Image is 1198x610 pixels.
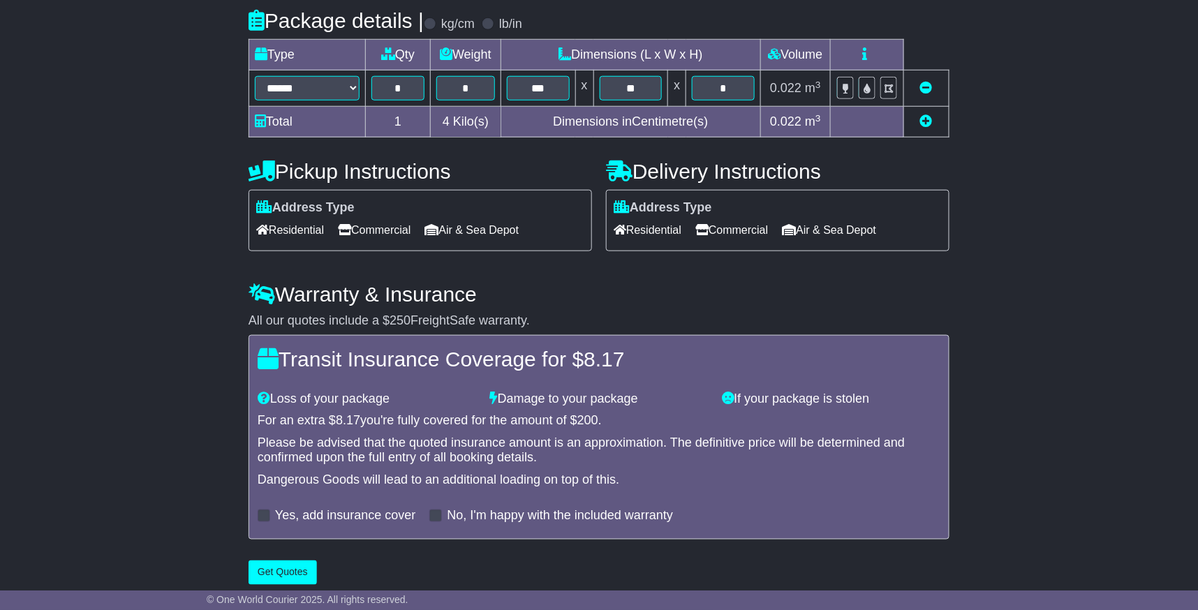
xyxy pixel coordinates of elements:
div: Please be advised that the quoted insurance amount is an approximation. The definitive price will... [258,436,940,466]
label: Address Type [614,200,712,216]
td: Dimensions (L x W x H) [501,40,760,70]
span: Residential [614,219,681,241]
td: x [575,70,593,107]
h4: Warranty & Insurance [249,283,949,306]
label: No, I'm happy with the included warranty [447,509,673,524]
div: For an extra $ you're fully covered for the amount of $ . [258,413,940,429]
span: m [805,81,821,95]
span: 4 [443,114,450,128]
sup: 3 [815,113,821,124]
span: Commercial [695,219,768,241]
td: Type [249,40,366,70]
td: Qty [366,40,431,70]
label: kg/cm [441,17,475,32]
span: 200 [577,413,598,427]
div: Damage to your package [483,392,716,407]
span: 250 [390,313,411,327]
div: All our quotes include a $ FreightSafe warranty. [249,313,949,329]
span: 0.022 [770,114,801,128]
td: Weight [431,40,501,70]
div: Loss of your package [251,392,483,407]
button: Get Quotes [249,560,317,585]
span: Residential [256,219,324,241]
h4: Delivery Instructions [606,160,949,183]
span: Commercial [338,219,411,241]
h4: Package details | [249,9,424,32]
label: lb/in [499,17,522,32]
td: Volume [760,40,830,70]
span: © One World Courier 2025. All rights reserved. [207,594,408,605]
td: Total [249,107,366,137]
td: 1 [366,107,431,137]
span: Air & Sea Depot [783,219,877,241]
span: 0.022 [770,81,801,95]
span: m [805,114,821,128]
div: Dangerous Goods will lead to an additional loading on top of this. [258,473,940,488]
label: Yes, add insurance cover [275,509,415,524]
span: Air & Sea Depot [425,219,519,241]
div: If your package is stolen [715,392,947,407]
span: 8.17 [336,413,360,427]
td: Dimensions in Centimetre(s) [501,107,760,137]
span: 8.17 [584,348,624,371]
h4: Pickup Instructions [249,160,592,183]
h4: Transit Insurance Coverage for $ [258,348,940,371]
sup: 3 [815,80,821,90]
td: Kilo(s) [431,107,501,137]
a: Remove this item [920,81,933,95]
a: Add new item [920,114,933,128]
label: Address Type [256,200,355,216]
td: x [668,70,686,107]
